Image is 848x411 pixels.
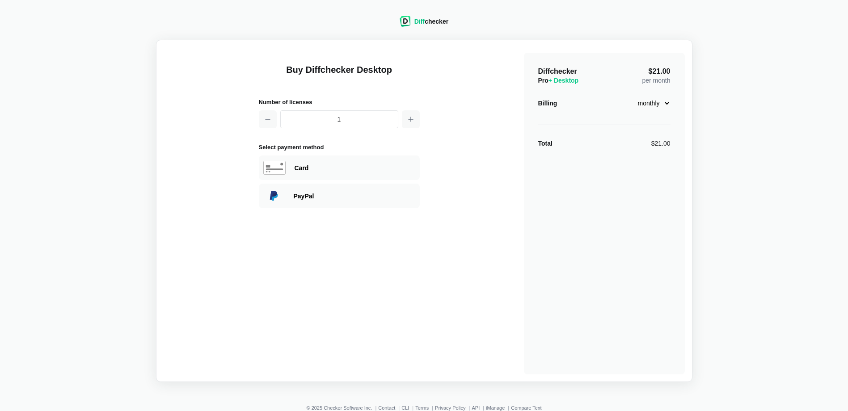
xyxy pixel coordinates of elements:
li: © 2025 Checker Software Inc. [306,405,378,411]
span: $21.00 [649,68,671,75]
a: Diffchecker logoDiffchecker [400,21,448,28]
div: Paying with Card [295,164,415,172]
a: Contact [378,405,395,411]
span: + Desktop [548,77,578,84]
strong: Total [538,140,553,147]
div: Billing [538,99,557,108]
h2: Select payment method [259,143,420,152]
div: Paying with Card [259,155,420,180]
a: Terms [415,405,429,411]
span: Diffchecker [538,67,577,75]
span: Pro [538,77,579,84]
a: iManage [486,405,505,411]
a: Privacy Policy [435,405,465,411]
div: Paying with PayPal [259,184,420,208]
a: Compare Text [511,405,541,411]
a: API [472,405,480,411]
a: CLI [401,405,409,411]
span: Diff [414,18,425,25]
h2: Number of licenses [259,97,420,107]
div: checker [414,17,448,26]
input: 1 [280,110,398,128]
div: Paying with PayPal [294,192,415,201]
img: Diffchecker logo [400,16,411,27]
div: $21.00 [651,139,671,148]
div: per month [642,67,670,85]
h1: Buy Diffchecker Desktop [259,63,420,87]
